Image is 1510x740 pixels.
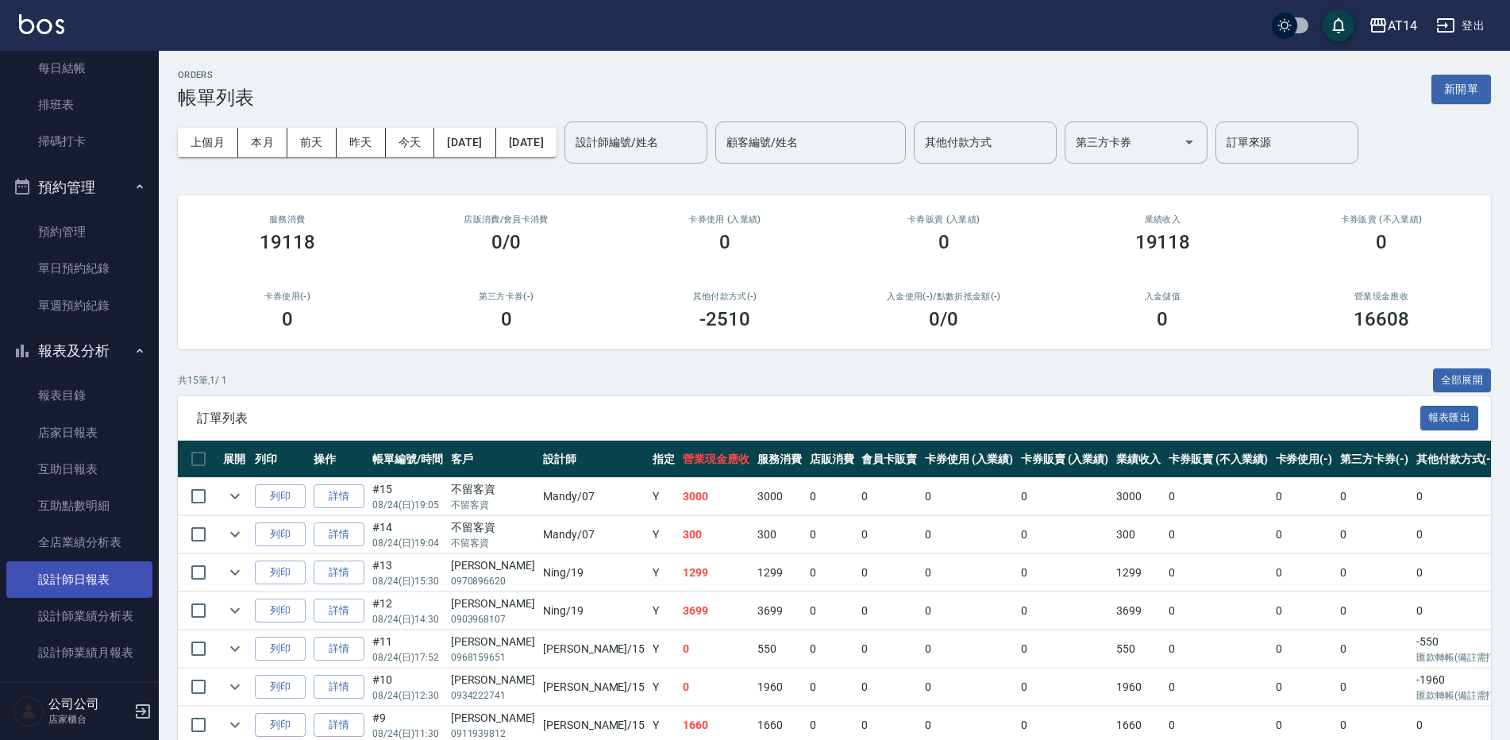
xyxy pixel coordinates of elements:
[753,592,806,630] td: 3699
[1017,516,1113,553] td: 0
[1420,410,1479,425] a: 報表匯出
[1112,669,1165,706] td: 1960
[368,478,447,515] td: #15
[1336,669,1412,706] td: 0
[1323,10,1354,41] button: save
[753,516,806,553] td: 300
[857,592,921,630] td: 0
[416,291,597,302] h2: 第三方卡券(-)
[491,231,521,253] h3: 0/0
[929,308,958,330] h3: 0 /0
[753,478,806,515] td: 3000
[1272,478,1337,515] td: 0
[6,50,152,87] a: 每日結帳
[368,669,447,706] td: #10
[539,630,649,668] td: [PERSON_NAME] /15
[1165,592,1271,630] td: 0
[6,167,152,208] button: 預約管理
[372,574,443,588] p: 08/24 (日) 15:30
[857,669,921,706] td: 0
[238,128,287,157] button: 本月
[255,561,306,585] button: 列印
[1272,516,1337,553] td: 0
[539,592,649,630] td: Ning /19
[48,696,129,712] h5: 公司公司
[1112,441,1165,478] th: 業績收入
[314,713,364,738] a: 詳情
[1073,291,1254,302] h2: 入金儲值
[679,592,753,630] td: 3699
[416,214,597,225] h2: 店販消費 /會員卡消費
[1431,75,1491,104] button: 新開單
[649,592,679,630] td: Y
[451,672,535,688] div: [PERSON_NAME]
[719,231,730,253] h3: 0
[282,308,293,330] h3: 0
[6,123,152,160] a: 掃碼打卡
[13,696,44,727] img: Person
[921,669,1017,706] td: 0
[1291,214,1472,225] h2: 卡券販賣 (不入業績)
[1112,478,1165,515] td: 3000
[314,484,364,509] a: 詳情
[223,637,247,661] button: expand row
[6,87,152,123] a: 排班表
[314,561,364,585] a: 詳情
[255,522,306,547] button: 列印
[197,214,378,225] h3: 服務消費
[337,128,386,157] button: 昨天
[451,557,535,574] div: [PERSON_NAME]
[921,554,1017,592] td: 0
[310,441,368,478] th: 操作
[48,712,129,727] p: 店家櫃台
[806,441,858,478] th: 店販消費
[649,554,679,592] td: Y
[1336,516,1412,553] td: 0
[938,231,950,253] h3: 0
[1017,441,1113,478] th: 卡券販賣 (入業績)
[1431,81,1491,96] a: 新開單
[6,330,152,372] button: 報表及分析
[806,516,858,553] td: 0
[197,410,1420,426] span: 訂單列表
[314,599,364,623] a: 詳情
[634,291,815,302] h2: 其他付款方式(-)
[1420,406,1479,430] button: 報表匯出
[1017,592,1113,630] td: 0
[1376,231,1387,253] h3: 0
[451,634,535,650] div: [PERSON_NAME]
[314,522,364,547] a: 詳情
[806,478,858,515] td: 0
[6,250,152,287] a: 單日預約紀錄
[649,516,679,553] td: Y
[853,214,1034,225] h2: 卡券販賣 (入業績)
[539,441,649,478] th: 設計師
[251,441,310,478] th: 列印
[753,669,806,706] td: 1960
[1165,478,1271,515] td: 0
[1165,669,1271,706] td: 0
[223,522,247,546] button: expand row
[857,478,921,515] td: 0
[806,554,858,592] td: 0
[6,598,152,634] a: 設計師業績分析表
[368,630,447,668] td: #11
[753,630,806,668] td: 550
[178,87,254,109] h3: 帳單列表
[539,516,649,553] td: Mandy /07
[223,484,247,508] button: expand row
[679,441,753,478] th: 營業現金應收
[539,478,649,515] td: Mandy /07
[501,308,512,330] h3: 0
[1112,554,1165,592] td: 1299
[1017,554,1113,592] td: 0
[539,554,649,592] td: Ning /19
[1157,308,1168,330] h3: 0
[1291,291,1472,302] h2: 營業現金應收
[451,688,535,703] p: 0934222741
[451,710,535,727] div: [PERSON_NAME]
[649,441,679,478] th: 指定
[1112,630,1165,668] td: 550
[178,128,238,157] button: 上個月
[634,214,815,225] h2: 卡券使用 (入業績)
